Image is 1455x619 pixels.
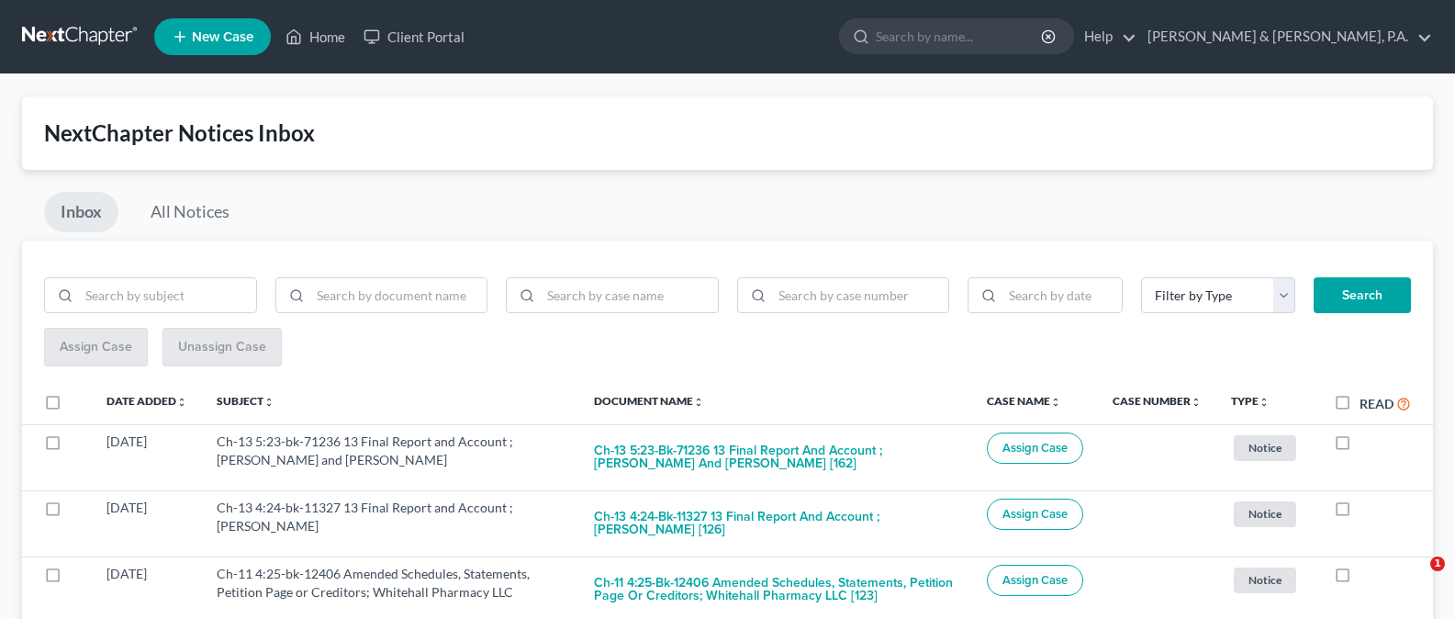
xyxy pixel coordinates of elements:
[594,433,957,482] button: Ch-13 5:23-bk-71236 13 Final Report and Account ; [PERSON_NAME] and [PERSON_NAME] [162]
[1075,20,1136,53] a: Help
[1314,277,1411,314] button: Search
[594,565,957,614] button: Ch-11 4:25-bk-12406 Amended Schedules, Statements, Petition Page or Creditors; Whitehall Pharmacy...
[594,499,957,548] button: Ch-13 4:24-bk-11327 13 Final Report and Account ; [PERSON_NAME] [126]
[987,499,1083,530] button: Assign Case
[1002,441,1068,456] span: Assign Case
[1138,20,1432,53] a: [PERSON_NAME] & [PERSON_NAME], P.A.
[1234,435,1296,460] span: Notice
[1002,507,1068,522] span: Assign Case
[1360,394,1393,413] label: Read
[987,565,1083,596] button: Assign Case
[1231,565,1304,595] a: Notice
[1002,278,1122,313] input: Search by date
[1231,394,1270,408] a: Typeunfold_more
[1234,568,1296,592] span: Notice
[44,192,118,232] a: Inbox
[1234,501,1296,526] span: Notice
[1430,557,1445,571] span: 1
[134,192,246,232] a: All Notices
[176,397,187,408] i: unfold_more
[876,19,1044,53] input: Search by name...
[1259,397,1270,408] i: unfold_more
[310,278,487,313] input: Search by document name
[1113,394,1202,408] a: Case Numberunfold_more
[106,394,187,408] a: Date Addedunfold_more
[1393,557,1437,601] iframe: Intercom live chat
[987,394,1061,408] a: Case Nameunfold_more
[44,118,1411,148] div: NextChapter Notices Inbox
[276,20,354,53] a: Home
[79,278,256,313] input: Search by subject
[217,394,274,408] a: Subjectunfold_more
[594,394,704,408] a: Document Nameunfold_more
[1191,397,1202,408] i: unfold_more
[202,424,579,490] td: Ch-13 5:23-bk-71236 13 Final Report and Account ; [PERSON_NAME] and [PERSON_NAME]
[92,490,202,557] td: [DATE]
[92,424,202,490] td: [DATE]
[987,433,1083,464] button: Assign Case
[772,278,949,313] input: Search by case number
[1231,433,1304,463] a: Notice
[202,490,579,557] td: Ch-13 4:24-bk-11327 13 Final Report and Account ; [PERSON_NAME]
[263,397,274,408] i: unfold_more
[1002,573,1068,588] span: Assign Case
[1050,397,1061,408] i: unfold_more
[1231,499,1304,529] a: Notice
[693,397,704,408] i: unfold_more
[192,30,253,44] span: New Case
[541,278,718,313] input: Search by case name
[354,20,474,53] a: Client Portal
